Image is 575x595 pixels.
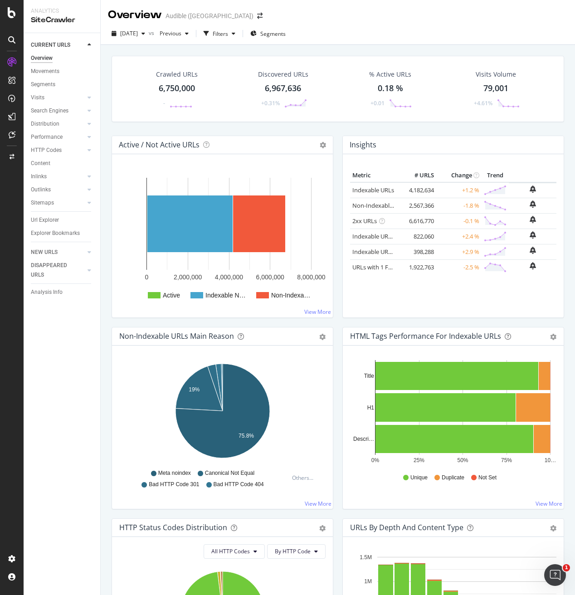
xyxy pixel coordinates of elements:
[436,182,482,198] td: +1.2 %
[563,564,570,571] span: 1
[31,229,80,238] div: Explorer Bookmarks
[297,273,325,281] text: 8,000,000
[31,67,59,76] div: Movements
[31,93,85,102] a: Visits
[31,248,85,257] a: NEW URLS
[31,80,94,89] a: Segments
[275,547,311,555] span: By HTTP Code
[31,54,94,63] a: Overview
[478,474,497,482] span: Not Set
[364,373,375,379] text: Title
[319,334,326,340] div: gear
[31,215,59,225] div: Url Explorer
[108,26,149,41] button: [DATE]
[31,288,94,297] a: Analysis Info
[215,273,243,281] text: 4,000,000
[120,29,138,37] span: 2025 Sep. 12th
[31,106,85,116] a: Search Engines
[31,93,44,102] div: Visits
[31,261,85,280] a: DISAPPEARED URLS
[545,457,556,463] text: 10…
[166,11,253,20] div: Audible ([GEOGRAPHIC_DATA])
[271,292,310,299] text: Non-Indexa…
[352,186,394,194] a: Indexable URLs
[501,457,512,463] text: 75%
[189,386,200,393] text: 19%
[31,146,62,155] div: HTTP Codes
[213,30,228,38] div: Filters
[305,500,331,507] a: View More
[400,182,436,198] td: 4,182,634
[163,99,165,107] div: -
[530,262,536,269] div: bell-plus
[31,54,53,63] div: Overview
[400,229,436,244] td: 822,060
[156,29,181,37] span: Previous
[31,215,94,225] a: Url Explorer
[31,15,93,25] div: SiteCrawler
[378,83,403,94] div: 0.18 %
[31,261,77,280] div: DISAPPEARED URLS
[31,288,63,297] div: Analysis Info
[31,119,59,129] div: Distribution
[436,229,482,244] td: +2.4 %
[214,481,264,488] span: Bad HTTP Code 404
[304,308,331,316] a: View More
[353,436,374,442] text: Descri…
[476,70,516,79] div: Visits Volume
[31,119,85,129] a: Distribution
[436,169,482,182] th: Change
[350,139,376,151] h4: Insights
[119,523,227,532] div: HTTP Status Codes Distribution
[31,198,54,208] div: Sitemaps
[414,457,424,463] text: 25%
[265,83,301,94] div: 6,967,636
[350,360,556,465] div: A chart.
[292,474,317,482] div: Others...
[31,172,47,181] div: Inlinks
[530,185,536,193] div: bell-plus
[352,248,451,256] a: Indexable URLs with Bad Description
[260,30,286,38] span: Segments
[319,525,326,532] div: gear
[257,13,263,19] div: arrow-right-arrow-left
[119,332,234,341] div: Non-Indexable URLs Main Reason
[410,474,428,482] span: Unique
[31,198,85,208] a: Sitemaps
[370,99,385,107] div: +0.01
[119,360,326,465] svg: A chart.
[369,70,411,79] div: % Active URLs
[31,159,50,168] div: Content
[239,433,254,439] text: 75.8%
[352,263,419,271] a: URLs with 1 Follow Inlink
[352,201,408,210] a: Non-Indexable URLs
[350,523,463,532] div: URLs by Depth and Content Type
[360,554,372,561] text: 1.5M
[483,83,508,94] div: 79,001
[31,185,85,195] a: Outlinks
[31,159,94,168] a: Content
[119,139,200,151] h4: Active / Not Active URLs
[530,231,536,239] div: bell-plus
[31,185,51,195] div: Outlinks
[31,67,94,76] a: Movements
[149,29,156,37] span: vs
[267,544,326,559] button: By HTTP Code
[436,259,482,275] td: -2.5 %
[31,229,94,238] a: Explorer Bookmarks
[350,169,400,182] th: Metric
[400,198,436,213] td: 2,567,366
[400,213,436,229] td: 6,616,770
[352,232,428,240] a: Indexable URLs with Bad H1
[530,200,536,208] div: bell-plus
[530,216,536,223] div: bell-plus
[442,474,464,482] span: Duplicate
[31,132,63,142] div: Performance
[258,70,308,79] div: Discovered URLs
[31,106,68,116] div: Search Engines
[31,132,85,142] a: Performance
[159,83,195,94] div: 6,750,000
[474,99,492,107] div: +4.61%
[149,481,199,488] span: Bad HTTP Code 301
[400,169,436,182] th: # URLS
